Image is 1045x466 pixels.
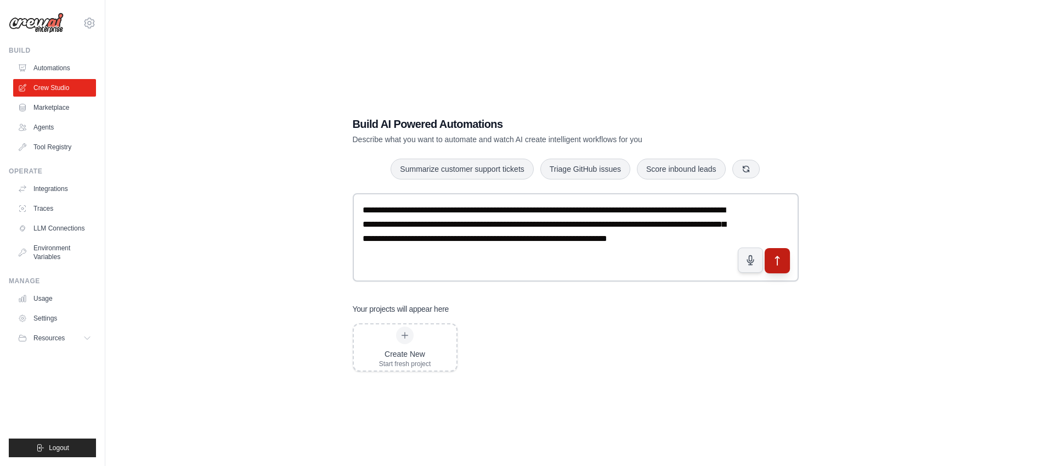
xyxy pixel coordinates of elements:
[33,334,65,343] span: Resources
[13,310,96,327] a: Settings
[13,59,96,77] a: Automations
[353,304,449,315] h3: Your projects will appear here
[13,99,96,116] a: Marketplace
[9,13,64,33] img: Logo
[540,159,630,179] button: Triage GitHub issues
[379,360,431,368] div: Start fresh project
[738,248,763,273] button: Click to speak your automation idea
[990,413,1045,466] iframe: Chat Widget
[13,220,96,237] a: LLM Connections
[13,79,96,97] a: Crew Studio
[13,290,96,307] a: Usage
[9,167,96,176] div: Operate
[732,160,760,178] button: Get new suggestions
[9,46,96,55] div: Build
[9,439,96,457] button: Logout
[13,180,96,198] a: Integrations
[353,134,721,145] p: Describe what you want to automate and watch AI create intelligent workflows for you
[9,277,96,285] div: Manage
[13,119,96,136] a: Agents
[637,159,726,179] button: Score inbound leads
[353,116,721,132] h1: Build AI Powered Automations
[49,443,69,452] span: Logout
[391,159,533,179] button: Summarize customer support tickets
[379,349,431,360] div: Create New
[13,239,96,266] a: Environment Variables
[13,329,96,347] button: Resources
[13,138,96,156] a: Tool Registry
[13,200,96,217] a: Traces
